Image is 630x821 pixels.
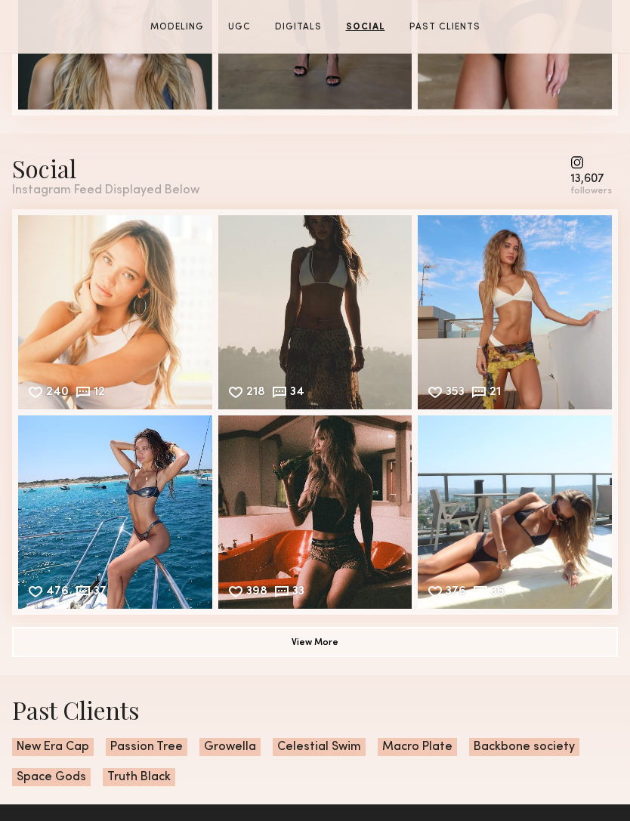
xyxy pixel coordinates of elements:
span: Space Gods [12,768,91,786]
div: 476 [46,586,69,600]
div: 376 [446,586,466,600]
span: Truth Black [103,768,175,786]
div: 37 [94,586,107,600]
a: Past Clients [403,20,486,34]
button: View More [12,627,618,657]
div: 240 [46,387,69,400]
div: 218 [246,387,265,400]
div: Social [12,152,199,184]
div: 21 [489,387,501,400]
span: Backbone society [469,738,579,756]
div: 353 [446,387,465,400]
span: Growella [199,738,261,756]
a: Social [340,20,391,34]
a: Modeling [144,20,210,34]
div: 34 [290,387,304,400]
div: 33 [292,586,304,600]
span: Passion Tree [106,738,187,756]
div: followers [570,186,612,197]
div: 36 [491,586,505,600]
div: Instagram Feed Displayed Below [12,184,199,197]
span: New Era Cap [12,738,94,756]
div: 398 [246,586,267,600]
span: Celestial Swim [273,738,366,756]
div: 13,607 [570,174,612,185]
div: Past Clients [12,693,618,726]
a: Digitals [269,20,328,34]
a: UGC [222,20,257,34]
div: 12 [94,387,105,400]
span: Macro Plate [378,738,457,756]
